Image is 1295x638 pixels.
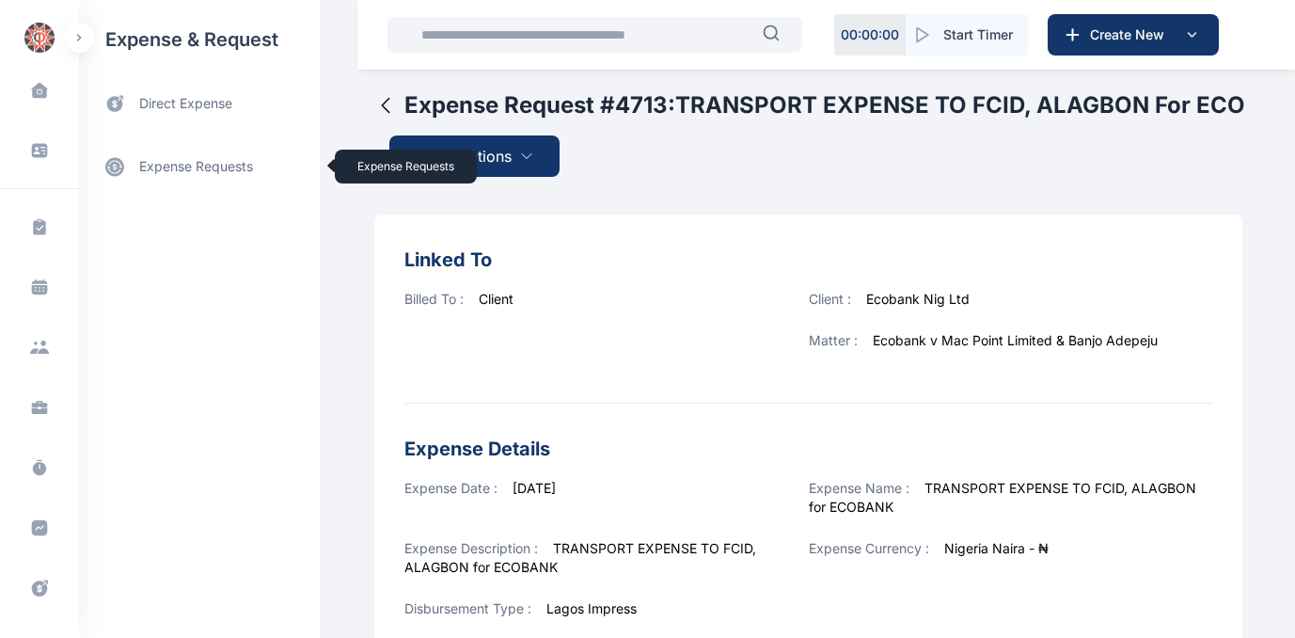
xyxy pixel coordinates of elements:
[944,540,1049,556] span: Nigeria Naira - ₦
[404,291,464,307] span: Billed To :
[404,245,1212,275] h3: Linked To
[404,600,531,616] span: Disbursement Type :
[809,332,858,348] span: Matter :
[841,25,899,44] p: 00 : 00 : 00
[943,25,1013,44] span: Start Timer
[809,480,909,496] span: Expense Name :
[866,291,970,307] span: Ecobank Nig Ltd
[809,480,1196,515] span: TRANSPORT EXPENSE TO FCID, ALAGBON for ECOBANK
[79,129,320,189] div: expense requestsexpense requests
[404,480,497,496] span: Expense Date :
[1048,14,1219,56] button: Create New
[546,600,637,616] span: Lagos Impress
[79,79,320,129] a: direct expense
[416,145,512,167] span: More Options
[404,540,756,575] span: TRANSPORT EXPENSE TO FCID, ALAGBON for ECOBANK
[139,94,232,114] span: direct expense
[479,291,513,307] span: Client
[1082,25,1180,44] span: Create New
[79,144,320,189] a: expense requests
[404,434,1212,464] h3: Expense Details
[513,480,556,496] span: [DATE]
[906,14,1028,56] button: Start Timer
[809,291,851,307] span: Client :
[873,332,1158,348] span: Ecobank v Mac Point Limited & Banjo Adepeju
[404,540,538,556] span: Expense Description :
[809,540,929,556] span: Expense Currency :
